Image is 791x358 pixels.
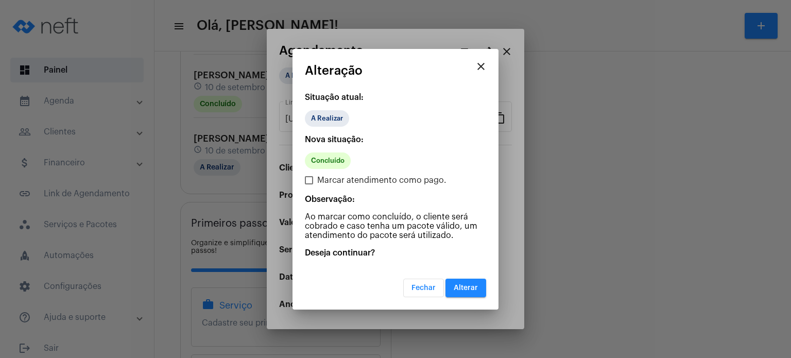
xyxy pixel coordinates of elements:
mat-chip: Concluído [305,152,351,169]
mat-icon: close [475,60,487,73]
p: Ao marcar como concluído, o cliente será cobrado e caso tenha um pacote válido, um atendimento do... [305,212,486,240]
mat-chip: A Realizar [305,110,349,127]
button: Fechar [403,279,444,297]
span: Alterar [454,284,478,292]
span: Fechar [411,284,436,292]
p: Observação: [305,195,486,204]
p: Nova situação: [305,135,486,144]
span: Alteração [305,64,363,77]
span: Marcar atendimento como pago. [317,174,446,186]
p: Situação atual: [305,93,486,102]
button: Alterar [445,279,486,297]
p: Deseja continuar? [305,248,486,258]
